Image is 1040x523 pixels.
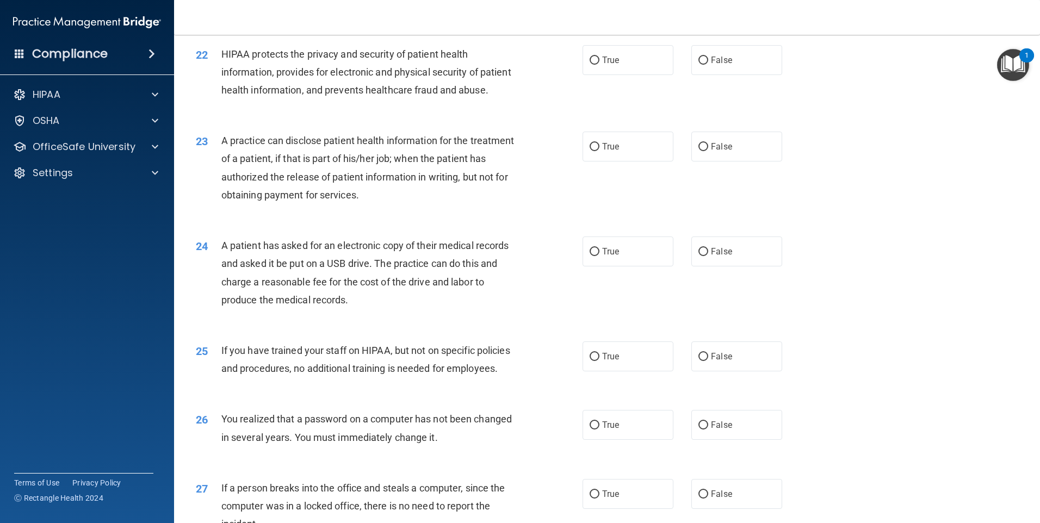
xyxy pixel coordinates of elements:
input: False [698,57,708,65]
a: OSHA [13,114,158,127]
span: Ⓒ Rectangle Health 2024 [14,493,103,503]
span: False [711,141,732,152]
button: Open Resource Center, 1 new notification [997,49,1029,81]
input: True [590,421,599,429]
input: False [698,143,708,151]
a: Terms of Use [14,477,59,488]
span: True [602,246,619,257]
a: OfficeSafe University [13,140,158,153]
p: HIPAA [33,88,60,101]
input: False [698,353,708,361]
span: False [711,246,732,257]
input: False [698,421,708,429]
span: 23 [196,135,208,148]
span: False [711,420,732,430]
input: True [590,143,599,151]
span: False [711,55,732,65]
a: HIPAA [13,88,158,101]
input: True [590,353,599,361]
img: PMB logo [13,11,161,33]
input: True [590,248,599,256]
span: HIPAA protects the privacy and security of patient health information, provides for electronic an... [221,48,511,96]
span: 24 [196,240,208,253]
span: 25 [196,345,208,358]
input: True [590,490,599,499]
input: False [698,490,708,499]
span: True [602,489,619,499]
span: A practice can disclose patient health information for the treatment of a patient, if that is par... [221,135,515,201]
span: 26 [196,413,208,426]
span: False [711,489,732,499]
span: True [602,55,619,65]
span: 22 [196,48,208,61]
span: 27 [196,482,208,495]
span: You realized that a password on a computer has not been changed in several years. You must immedi... [221,413,512,443]
span: False [711,351,732,362]
h4: Compliance [32,46,108,61]
input: False [698,248,708,256]
span: True [602,351,619,362]
p: Settings [33,166,73,179]
a: Settings [13,166,158,179]
span: True [602,420,619,430]
input: True [590,57,599,65]
span: True [602,141,619,152]
span: If you have trained your staff on HIPAA, but not on specific policies and procedures, no addition... [221,345,510,374]
a: Privacy Policy [72,477,121,488]
p: OSHA [33,114,60,127]
span: A patient has asked for an electronic copy of their medical records and asked it be put on a USB ... [221,240,509,306]
iframe: Drift Widget Chat Controller [852,446,1027,489]
p: OfficeSafe University [33,140,135,153]
div: 1 [1025,55,1029,70]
